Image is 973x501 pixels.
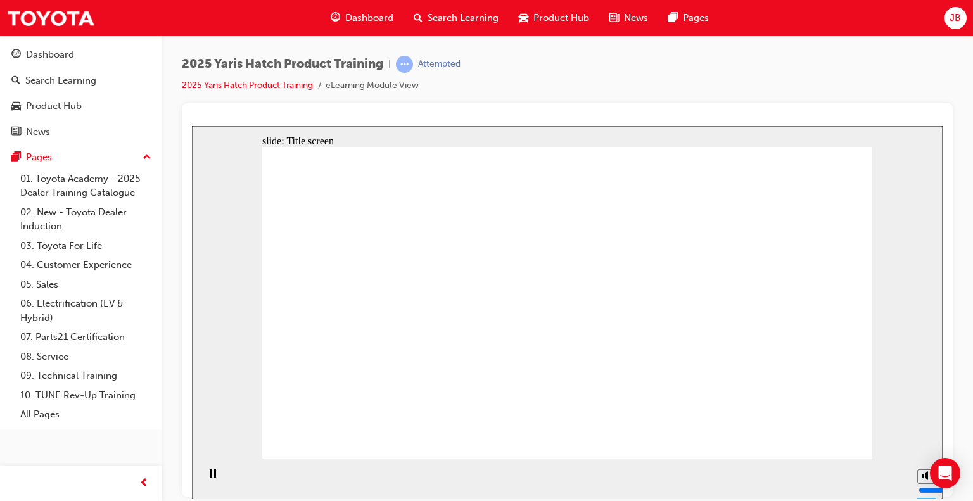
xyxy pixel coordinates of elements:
div: Open Intercom Messenger [930,458,960,488]
div: Attempted [418,58,461,70]
span: 2025 Yaris Hatch Product Training [182,57,383,72]
a: guage-iconDashboard [321,5,404,31]
a: 09. Technical Training [15,366,156,386]
span: news-icon [11,127,21,138]
a: 07. Parts21 Certification [15,327,156,347]
button: JB [944,7,967,29]
span: news-icon [609,10,619,26]
span: | [388,57,391,72]
a: All Pages [15,405,156,424]
span: Product Hub [533,11,589,25]
a: 10. TUNE Rev-Up Training [15,386,156,405]
span: prev-icon [139,476,149,491]
a: Product Hub [5,94,156,118]
div: Product Hub [26,99,82,113]
a: 03. Toyota For Life [15,236,156,256]
span: News [624,11,648,25]
div: Pages [26,150,52,165]
a: Dashboard [5,43,156,67]
span: up-icon [143,149,151,166]
button: DashboardSearch LearningProduct HubNews [5,41,156,146]
a: 06. Electrification (EV & Hybrid) [15,294,156,327]
a: 04. Customer Experience [15,255,156,275]
button: Mute (Ctrl+Alt+M) [725,343,746,358]
a: 02. New - Toyota Dealer Induction [15,203,156,236]
span: Pages [683,11,709,25]
span: car-icon [519,10,528,26]
div: misc controls [719,333,744,374]
a: car-iconProduct Hub [509,5,599,31]
span: learningRecordVerb_ATTEMPT-icon [396,56,413,73]
span: guage-icon [331,10,340,26]
a: News [5,120,156,144]
a: 01. Toyota Academy - 2025 Dealer Training Catalogue [15,169,156,203]
a: 08. Service [15,347,156,367]
button: Pages [5,146,156,169]
a: search-iconSearch Learning [404,5,509,31]
a: Search Learning [5,69,156,92]
span: Dashboard [345,11,393,25]
span: pages-icon [11,152,21,163]
span: search-icon [11,75,20,87]
img: Trak [6,4,95,32]
div: playback controls [6,333,28,374]
span: pages-icon [668,10,678,26]
li: eLearning Module View [326,79,419,93]
a: pages-iconPages [658,5,719,31]
div: News [26,125,50,139]
a: news-iconNews [599,5,658,31]
span: guage-icon [11,49,21,61]
input: volume [727,359,808,369]
div: Dashboard [26,48,74,62]
span: search-icon [414,10,423,26]
button: Pause (Ctrl+Alt+P) [6,343,28,364]
a: 05. Sales [15,275,156,295]
span: JB [950,11,961,25]
div: Search Learning [25,73,96,88]
span: car-icon [11,101,21,112]
a: 2025 Yaris Hatch Product Training [182,80,313,91]
span: Search Learning [428,11,499,25]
